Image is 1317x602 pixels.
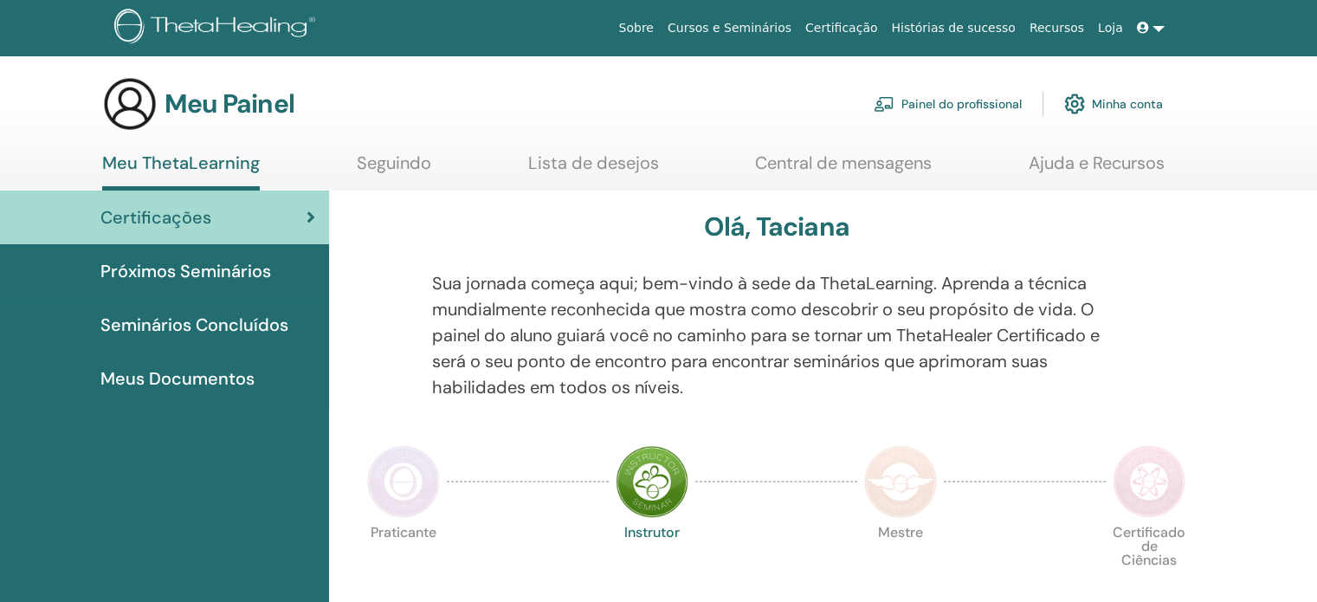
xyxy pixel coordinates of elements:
font: Ajuda e Recursos [1029,152,1165,174]
font: Meu Painel [165,87,294,120]
font: Central de mensagens [755,152,932,174]
img: cog.svg [1064,89,1085,119]
a: Recursos [1023,12,1091,44]
font: Lista de desejos [528,152,659,174]
a: Loja [1091,12,1130,44]
a: Painel do profissional [874,85,1022,123]
a: Minha conta [1064,85,1163,123]
font: Loja [1098,21,1123,35]
a: Meu ThetaLearning [102,152,260,191]
img: Praticante [367,445,440,518]
a: Seguindo [357,152,431,186]
font: Painel do profissional [901,97,1022,113]
img: Instrutor [616,445,688,518]
font: Meus Documentos [100,367,255,390]
a: Ajuda e Recursos [1029,152,1165,186]
img: Certificado de Ciências [1113,445,1185,518]
font: Certificado de Ciências [1113,523,1185,569]
font: Cursos e Seminários [668,21,791,35]
font: Sua jornada começa aqui; bem-vindo à sede da ThetaLearning. Aprenda a técnica mundialmente reconh... [432,272,1100,398]
a: Cursos e Seminários [661,12,798,44]
a: Histórias de sucesso [884,12,1022,44]
font: Certificações [100,206,211,229]
font: Seguindo [357,152,431,174]
img: Mestre [864,445,937,518]
font: Seminários Concluídos [100,314,288,336]
font: Instrutor [624,523,680,541]
a: Central de mensagens [755,152,932,186]
font: Próximos Seminários [100,260,271,282]
font: Olá, Taciana [703,210,849,243]
font: Histórias de sucesso [891,21,1015,35]
a: Lista de desejos [528,152,659,186]
font: Mestre [878,523,923,541]
img: logo.png [114,9,321,48]
font: Recursos [1030,21,1084,35]
font: Meu ThetaLearning [102,152,260,174]
a: Certificação [798,12,884,44]
img: chalkboard-teacher.svg [874,96,894,112]
font: Certificação [805,21,877,35]
font: Sobre [618,21,653,35]
font: Praticante [371,523,436,541]
a: Sobre [611,12,660,44]
font: Minha conta [1092,97,1163,113]
img: generic-user-icon.jpg [102,76,158,132]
